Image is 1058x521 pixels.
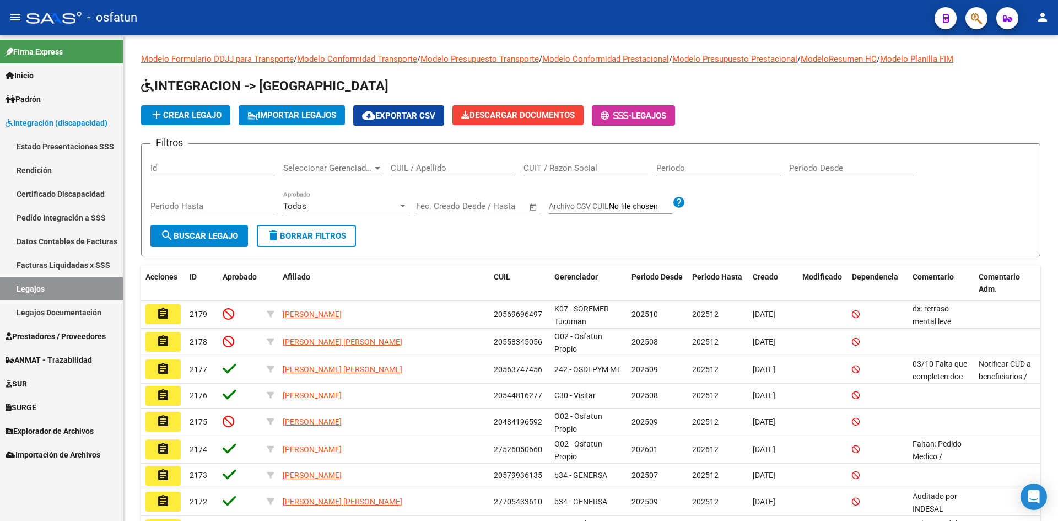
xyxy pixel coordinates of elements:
datatable-header-cell: Periodo Desde [627,265,688,302]
span: O02 - Osfatun Propio [554,332,602,353]
span: Todos [283,201,306,211]
mat-icon: assignment [156,469,170,482]
span: Comentario [913,272,954,281]
span: 202508 [631,391,658,400]
span: Borrar Filtros [267,231,346,241]
span: [DATE] [753,497,775,506]
span: Dependencia [852,272,898,281]
datatable-header-cell: ID [185,265,218,302]
span: Acciones [145,272,177,281]
mat-icon: delete [267,229,280,242]
span: Aprobado [223,272,257,281]
span: C30 - Visitar [554,391,596,400]
span: Archivo CSV CUIL [549,202,609,211]
span: 202510 [631,310,658,319]
span: 202509 [631,417,658,426]
button: -Legajos [592,105,675,126]
button: Crear Legajo [141,105,230,125]
span: [DATE] [753,391,775,400]
span: 20558345056 [494,337,542,346]
span: [PERSON_NAME] [PERSON_NAME] [283,337,402,346]
button: Descargar Documentos [452,105,584,125]
datatable-header-cell: Comentario [908,265,974,302]
span: 202507 [631,471,658,480]
span: Afiliado [283,272,310,281]
span: O02 - Osfatun Propio [554,412,602,433]
span: [PERSON_NAME] [PERSON_NAME] [283,497,402,506]
mat-icon: assignment [156,415,170,428]
span: [PERSON_NAME] [283,471,342,480]
a: Modelo Presupuesto Prestacional [672,54,797,64]
datatable-header-cell: Gerenciador [550,265,627,302]
button: Buscar Legajo [150,225,248,247]
span: [PERSON_NAME] [283,310,342,319]
span: SURGE [6,401,36,413]
span: 202601 [631,445,658,454]
span: Periodo Desde [631,272,683,281]
span: 2179 [190,310,207,319]
datatable-header-cell: Afiliado [278,265,489,302]
span: Explorador de Archivos [6,425,94,437]
span: Descargar Documentos [461,110,575,120]
span: [PERSON_NAME] [PERSON_NAME] [283,365,402,374]
span: IMPORTAR LEGAJOS [247,110,336,120]
span: Buscar Legajo [160,231,238,241]
span: 202512 [692,417,719,426]
mat-icon: search [160,229,174,242]
span: [DATE] [753,445,775,454]
span: 202509 [631,497,658,506]
span: 20484196592 [494,417,542,426]
mat-icon: cloud_download [362,109,375,122]
span: 2176 [190,391,207,400]
span: 2174 [190,445,207,454]
span: 20569696497 [494,310,542,319]
button: IMPORTAR LEGAJOS [239,105,345,125]
mat-icon: help [672,196,685,209]
span: 202512 [692,391,719,400]
button: Open calendar [527,201,540,213]
span: 03/10 Falta que completen doc faltante de Fono. 07/10 cargo la prestación de fono [913,359,967,444]
a: Modelo Conformidad Transporte [297,54,417,64]
span: SUR [6,378,27,390]
span: [DATE] [753,337,775,346]
mat-icon: person [1036,10,1049,24]
span: O02 - Osfatun Propio [554,439,602,461]
span: b34 - GENERSA [554,497,607,506]
a: Modelo Planilla FIM [880,54,953,64]
span: b34 - GENERSA [554,471,607,480]
mat-icon: assignment [156,335,170,348]
datatable-header-cell: Periodo Hasta [688,265,748,302]
mat-icon: assignment [156,307,170,320]
span: Importación de Archivos [6,449,100,461]
a: Modelo Formulario DDJJ para Transporte [141,54,294,64]
span: 202509 [631,365,658,374]
span: 27526050660 [494,445,542,454]
mat-icon: add [150,108,163,121]
input: Fecha fin [471,201,524,211]
span: Periodo Hasta [692,272,742,281]
span: 202512 [692,310,719,319]
span: Modificado [802,272,842,281]
span: [DATE] [753,417,775,426]
datatable-header-cell: CUIL [489,265,550,302]
span: 202508 [631,337,658,346]
span: ID [190,272,197,281]
mat-icon: assignment [156,442,170,455]
span: 202512 [692,471,719,480]
mat-icon: assignment [156,362,170,375]
span: 202612 [692,445,719,454]
span: dx: retraso mental leve [913,304,951,326]
span: Padrón [6,93,41,105]
datatable-header-cell: Creado [748,265,798,302]
datatable-header-cell: Modificado [798,265,848,302]
datatable-header-cell: Acciones [141,265,185,302]
span: [PERSON_NAME] [283,391,342,400]
span: Creado [753,272,778,281]
span: 242 - OSDEPYM MT [554,365,621,374]
span: Exportar CSV [362,111,435,121]
span: [DATE] [753,365,775,374]
span: CUIL [494,272,510,281]
span: Legajos [631,111,666,121]
span: [DATE] [753,310,775,319]
span: ANMAT - Trazabilidad [6,354,92,366]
